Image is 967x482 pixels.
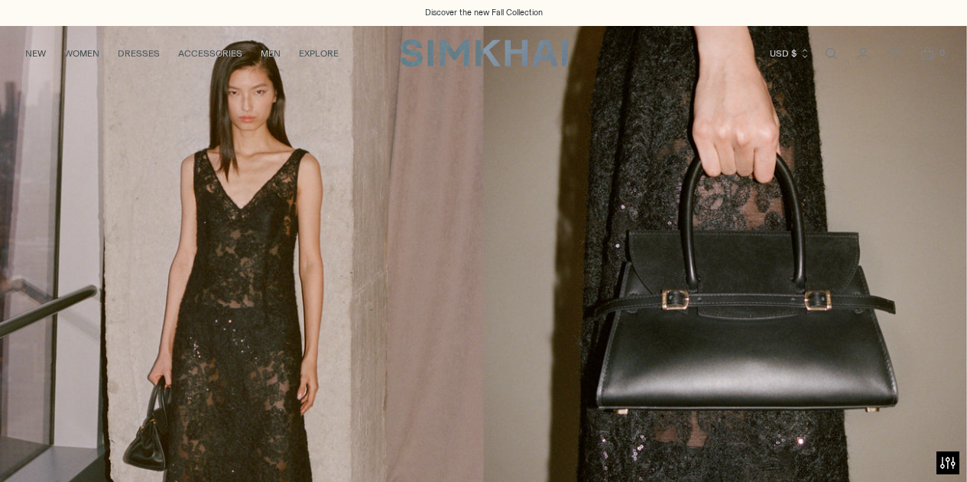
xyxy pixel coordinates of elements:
[816,38,846,69] a: Open search modal
[880,38,910,69] a: Wishlist
[299,37,339,70] a: EXPLORE
[425,7,543,19] a: Discover the new Fall Collection
[25,37,46,70] a: NEW
[118,37,160,70] a: DRESSES
[261,37,281,70] a: MEN
[770,37,810,70] button: USD $
[935,46,949,60] span: 0
[848,38,878,69] a: Go to the account page
[400,38,568,68] a: SIMKHAI
[178,37,242,70] a: ACCESSORIES
[64,37,99,70] a: WOMEN
[912,38,943,69] a: Open cart modal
